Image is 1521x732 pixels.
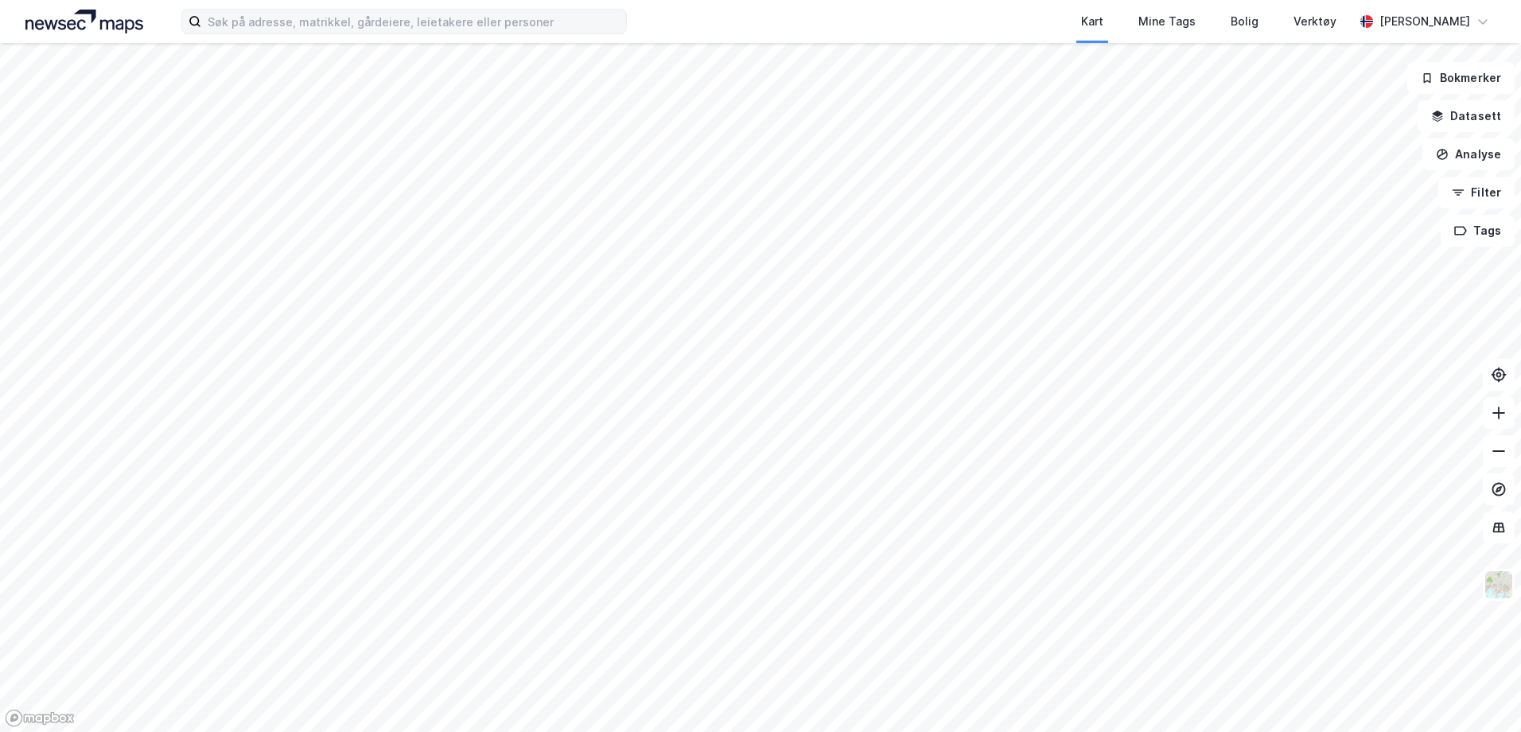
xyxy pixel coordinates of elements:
div: Kart [1081,12,1103,31]
div: [PERSON_NAME] [1379,12,1470,31]
input: Søk på adresse, matrikkel, gårdeiere, leietakere eller personer [201,10,626,33]
div: Bolig [1231,12,1258,31]
img: logo.a4113a55bc3d86da70a041830d287a7e.svg [25,10,143,33]
iframe: Chat Widget [1441,656,1521,732]
div: Verktøy [1293,12,1336,31]
div: Mine Tags [1138,12,1196,31]
div: Kontrollprogram for chat [1441,656,1521,732]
